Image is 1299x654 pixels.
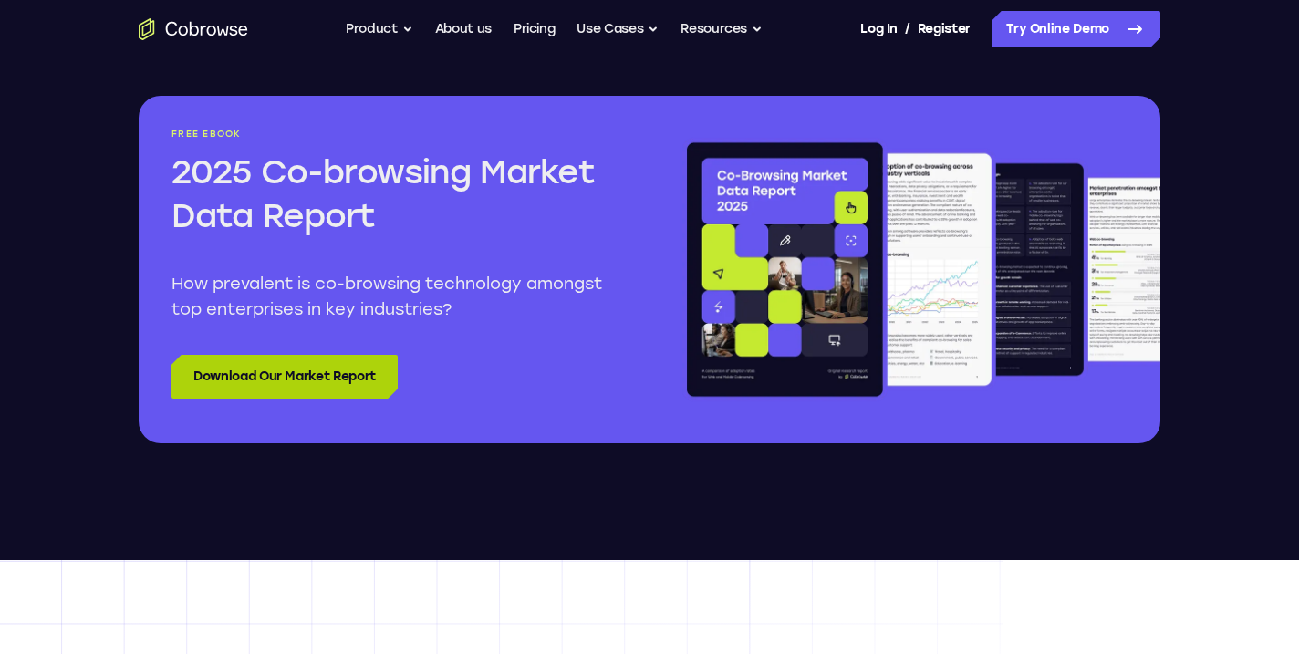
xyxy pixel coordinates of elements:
span: / [905,18,910,40]
a: Go to the home page [139,18,248,40]
button: Resources [681,11,763,47]
a: About us [435,11,492,47]
button: Product [346,11,413,47]
a: Download Our Market Report [171,355,398,399]
button: Use Cases [577,11,659,47]
h2: 2025 Co-browsing Market Data Report [171,151,617,238]
img: Co-browsing market overview report book pages [682,129,1160,410]
a: Pricing [514,11,556,47]
a: Register [918,11,971,47]
a: Log In [860,11,897,47]
a: Try Online Demo [992,11,1160,47]
p: Free ebook [171,129,617,140]
p: How prevalent is co-browsing technology amongst top enterprises in key industries? [171,271,617,322]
